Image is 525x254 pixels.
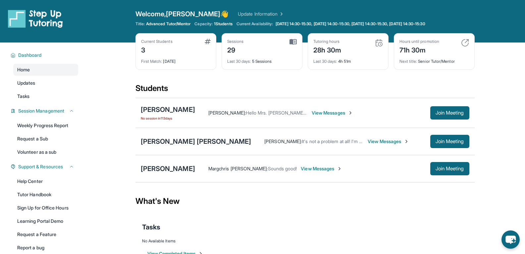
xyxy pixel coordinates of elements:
[205,39,211,44] img: card
[135,187,475,216] div: What's New
[13,146,78,158] a: Volunteer as a sub
[278,11,284,17] img: Chevron Right
[313,44,341,55] div: 28h 30m
[194,21,213,27] span: Capacity:
[13,228,78,240] a: Request a Feature
[399,59,417,64] span: Next title :
[313,59,337,64] span: Last 30 days :
[236,21,273,27] span: Current Availability:
[238,11,284,17] a: Update Information
[17,93,29,100] span: Tasks
[227,59,251,64] span: Last 30 days :
[276,21,425,27] span: [DATE] 14:30-15:30, [DATE] 14:30-15:30, [DATE] 14:30-15:30, [DATE] 14:30-15:30
[399,55,469,64] div: Senior Tutor/Mentor
[302,138,523,144] span: It's not a problem at all! I'm not offended by it or anything. Everyone has off days, and he's a ...
[13,90,78,102] a: Tasks
[430,106,469,120] button: Join Meeting
[141,55,211,64] div: [DATE]
[135,21,145,27] span: Title:
[264,138,302,144] span: [PERSON_NAME] :
[13,64,78,76] a: Home
[18,52,42,58] span: Dashboard
[13,215,78,227] a: Learning Portal Demo
[135,83,475,98] div: Students
[337,166,342,171] img: Chevron-Right
[208,110,246,116] span: [PERSON_NAME] :
[313,55,383,64] div: 4h 51m
[313,39,341,44] div: Tutoring hours
[135,9,229,19] span: Welcome, [PERSON_NAME] 👋
[18,163,63,170] span: Support & Resources
[141,59,162,64] span: First Match :
[17,80,35,86] span: Updates
[274,21,426,27] a: [DATE] 14:30-15:30, [DATE] 14:30-15:30, [DATE] 14:30-15:30, [DATE] 14:30-15:30
[13,189,78,201] a: Tutor Handbook
[227,44,244,55] div: 29
[13,77,78,89] a: Updates
[227,55,297,64] div: 5 Sessions
[8,9,63,28] img: logo
[461,39,469,47] img: card
[430,135,469,148] button: Join Meeting
[16,163,74,170] button: Support & Resources
[17,66,30,73] span: Home
[13,202,78,214] a: Sign Up for Office Hours
[430,162,469,175] button: Join Meeting
[404,139,409,144] img: Chevron-Right
[141,39,173,44] div: Current Students
[142,222,160,232] span: Tasks
[13,133,78,145] a: Request a Sub
[141,164,195,173] div: [PERSON_NAME]
[146,21,190,27] span: Advanced Tutor/Mentor
[501,230,520,249] button: chat-button
[16,52,74,58] button: Dashboard
[436,111,464,115] span: Join Meeting
[268,166,297,171] span: Sounds good!
[375,39,383,47] img: card
[16,108,74,114] button: Session Management
[399,44,439,55] div: 71h 30m
[13,120,78,131] a: Weekly Progress Report
[142,238,468,244] div: No Available Items
[141,137,251,146] div: [PERSON_NAME] [PERSON_NAME]
[368,138,409,145] span: View Messages
[289,39,297,45] img: card
[436,139,464,143] span: Join Meeting
[214,21,233,27] span: 1 Students
[301,165,342,172] span: View Messages
[141,105,195,114] div: [PERSON_NAME]
[208,166,268,171] span: Margchris [PERSON_NAME] :
[13,242,78,254] a: Report a bug
[141,44,173,55] div: 3
[348,110,353,116] img: Chevron-Right
[227,39,244,44] div: Sessions
[312,110,353,116] span: View Messages
[141,116,195,121] span: No session in 113 days
[436,167,464,171] span: Join Meeting
[18,108,64,114] span: Session Management
[399,39,439,44] div: Hours until promotion
[13,175,78,187] a: Help Center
